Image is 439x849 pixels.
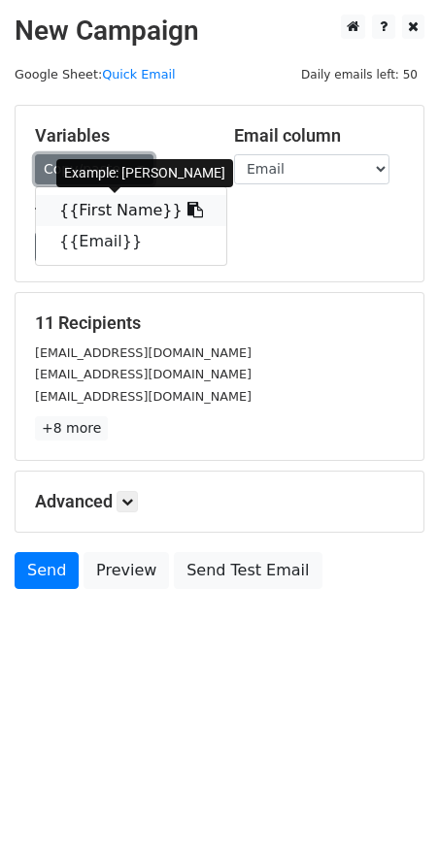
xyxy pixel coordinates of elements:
[15,67,176,82] small: Google Sheet:
[35,345,252,360] small: [EMAIL_ADDRESS][DOMAIN_NAME]
[35,367,252,381] small: [EMAIL_ADDRESS][DOMAIN_NAME]
[35,125,205,147] h5: Variables
[15,15,424,48] h2: New Campaign
[174,552,321,589] a: Send Test Email
[342,756,439,849] iframe: Chat Widget
[36,226,226,257] a: {{Email}}
[35,312,404,334] h5: 11 Recipients
[234,125,404,147] h5: Email column
[36,195,226,226] a: {{First Name}}
[84,552,169,589] a: Preview
[294,67,424,82] a: Daily emails left: 50
[35,389,252,404] small: [EMAIL_ADDRESS][DOMAIN_NAME]
[15,552,79,589] a: Send
[35,416,108,441] a: +8 more
[294,64,424,85] span: Daily emails left: 50
[35,154,153,184] a: Copy/paste...
[102,67,175,82] a: Quick Email
[35,491,404,512] h5: Advanced
[56,159,233,187] div: Example: [PERSON_NAME]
